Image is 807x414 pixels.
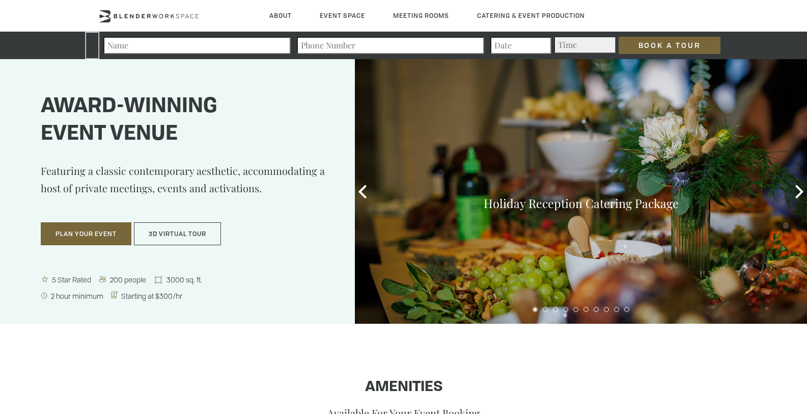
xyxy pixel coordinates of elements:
[108,275,149,284] span: 200 people
[134,222,221,246] button: 3D Virtual Tour
[49,291,106,301] span: 2 hour minimum
[41,162,329,212] p: Featuring a classic contemporary aesthetic, accommodating a host of private meetings, events and ...
[41,93,329,148] h1: Award-winning event venue
[297,37,484,54] input: Phone Number
[119,291,185,301] span: Starting at $300/hr
[484,195,679,211] a: Holiday Reception Catering Package
[490,37,551,54] input: Date
[41,222,131,246] button: Plan Your Event
[164,275,205,284] span: 3000 sq. ft.
[98,379,709,396] h1: Amenities
[50,275,94,284] span: 5 Star Rated
[103,37,291,54] input: Name
[619,37,720,54] input: Book a Tour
